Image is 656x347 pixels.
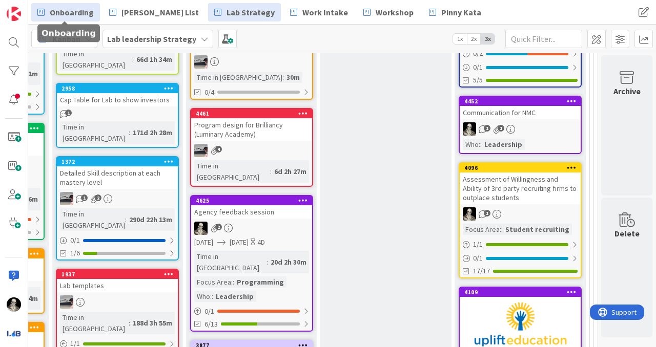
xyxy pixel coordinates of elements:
div: 2958 [57,84,178,93]
div: Programming [234,276,286,288]
img: WS [194,222,208,235]
div: 0/2 [460,47,581,60]
span: [DATE] [194,237,213,248]
img: WS [463,122,476,136]
div: Time in [GEOGRAPHIC_DATA] [60,48,132,71]
span: 0 / 2 [473,48,483,59]
div: Time in [GEOGRAPHIC_DATA] [60,208,125,231]
div: Program design for Brilliancy (Luminary Academy) [191,118,312,141]
img: jB [60,192,73,205]
div: 4452 [464,98,581,105]
span: 3x [481,34,495,44]
div: WS [191,222,312,235]
div: 4461Program design for Brilliancy (Luminary Academy) [191,109,312,141]
span: 1 [65,110,72,116]
div: Detailed Skill description at each mastery level [57,166,178,189]
div: 4096Assessment of Willingness and Ability of 3rd party recruiting firms to outplace students [460,163,581,204]
div: 4096 [460,163,581,172]
span: 1x [453,34,467,44]
div: WS [460,207,581,221]
div: 4461 [196,110,312,117]
span: 1/6 [70,248,80,258]
img: jB [194,144,208,157]
div: Lab templates [57,279,178,292]
span: Support [22,2,47,14]
span: 1 [484,125,490,132]
div: 30m [284,72,302,83]
a: Lab Strategy [208,3,281,21]
div: 1372 [61,158,178,165]
span: 4 [215,146,222,153]
div: 171d 2h 28m [130,127,175,138]
div: jB [191,55,312,69]
div: jB [191,144,312,157]
a: [PERSON_NAME] List [103,3,205,21]
div: 4625 [191,196,312,205]
div: 0/1 [57,234,178,247]
span: 1 [81,194,88,201]
div: 2958Cap Table for Lab to show investors [57,84,178,106]
div: 1937 [57,270,178,279]
div: Time in [GEOGRAPHIC_DATA] [60,121,129,144]
span: 1 [484,210,490,216]
span: : [501,224,503,235]
div: Who: [194,291,212,302]
span: : [266,256,268,268]
span: : [282,72,284,83]
a: Onboarding [31,3,100,21]
div: 290d 22h 13m [127,214,175,225]
div: Time in [GEOGRAPHIC_DATA] [194,251,266,273]
div: 4109 [464,289,581,296]
span: 6/13 [204,319,218,330]
span: : [129,127,130,138]
div: 4109 [460,288,581,297]
div: 1/1 [460,238,581,251]
span: : [480,139,482,150]
a: Work Intake [284,3,354,21]
span: Onboarding [50,6,94,18]
div: Leadership [482,139,525,150]
span: [DATE] [230,237,249,248]
div: Cap Table for Lab to show investors [57,93,178,106]
div: 1937Lab templates [57,270,178,292]
span: 2x [467,34,481,44]
span: : [125,214,127,225]
div: Agency feedback session [191,205,312,219]
span: 0 / 1 [473,62,483,73]
div: 0/1 [191,305,312,318]
div: 4625 [196,197,312,204]
div: 0/1 [460,61,581,74]
div: 6d 2h 27m [272,166,309,177]
span: : [233,276,234,288]
img: WS [7,297,21,312]
div: WS [460,122,581,136]
div: Archive [613,85,641,97]
div: Time in [GEOGRAPHIC_DATA] [194,160,270,183]
span: [PERSON_NAME] List [121,6,199,18]
div: jB [57,192,178,205]
img: jB [194,55,208,69]
span: Pinny Kata [441,6,481,18]
span: Lab Strategy [227,6,275,18]
span: 2 [95,194,101,201]
img: WS [463,207,476,221]
span: 5/5 [473,75,483,85]
span: : [129,317,130,329]
a: Pinny Kata [423,3,487,21]
div: 1937 [61,271,178,278]
a: Workshop [357,3,420,21]
img: avatar [7,326,21,340]
div: 20d 2h 30m [268,256,309,268]
img: jB [60,295,73,309]
div: 1372Detailed Skill description at each mastery level [57,157,178,189]
div: 4096 [464,164,581,171]
span: 0/4 [204,87,214,98]
div: 4452Communication for NMC [460,97,581,119]
span: : [270,166,272,177]
input: Quick Filter... [505,30,582,48]
div: Who: [463,139,480,150]
div: 0/1 [460,252,581,265]
span: 1 [498,125,504,132]
div: Focus Area: [194,276,233,288]
div: Communication for NMC [460,106,581,119]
